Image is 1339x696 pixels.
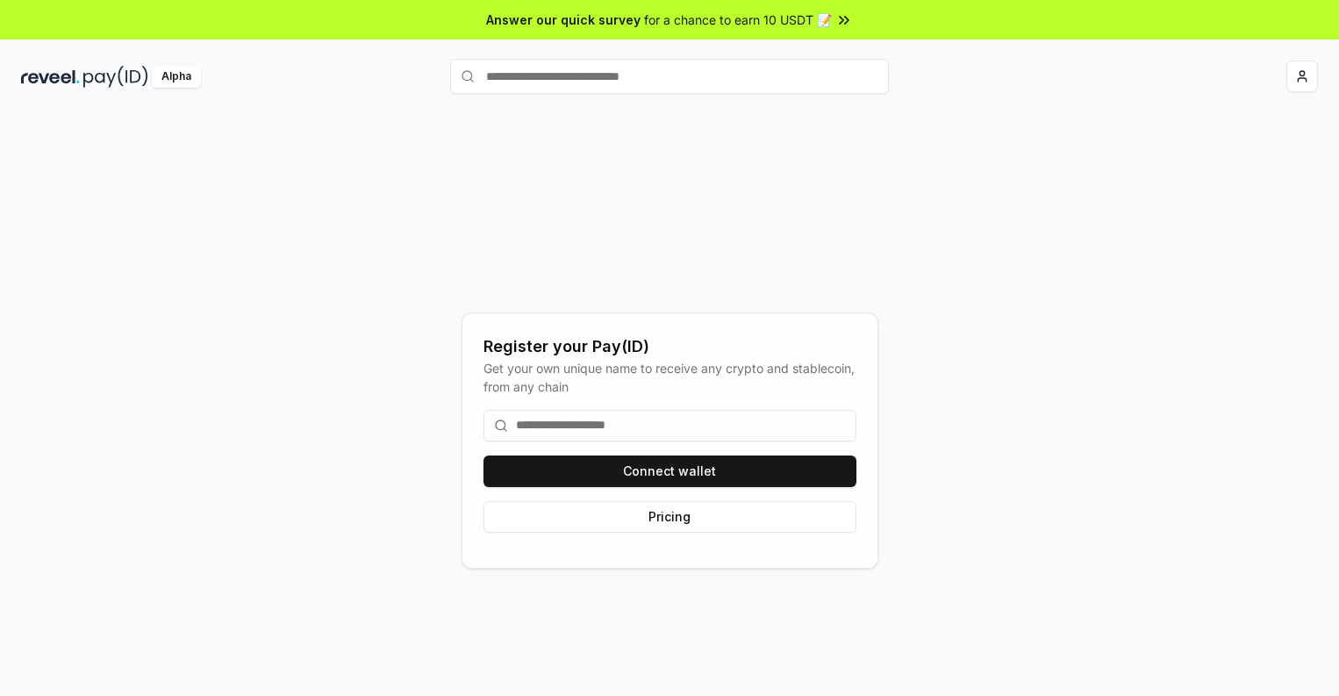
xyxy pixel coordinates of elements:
div: Get your own unique name to receive any crypto and stablecoin, from any chain [483,359,856,396]
button: Pricing [483,501,856,533]
img: reveel_dark [21,66,80,88]
div: Register your Pay(ID) [483,334,856,359]
img: pay_id [83,66,148,88]
span: for a chance to earn 10 USDT 📝 [644,11,832,29]
span: Answer our quick survey [486,11,641,29]
div: Alpha [152,66,201,88]
button: Connect wallet [483,456,856,487]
